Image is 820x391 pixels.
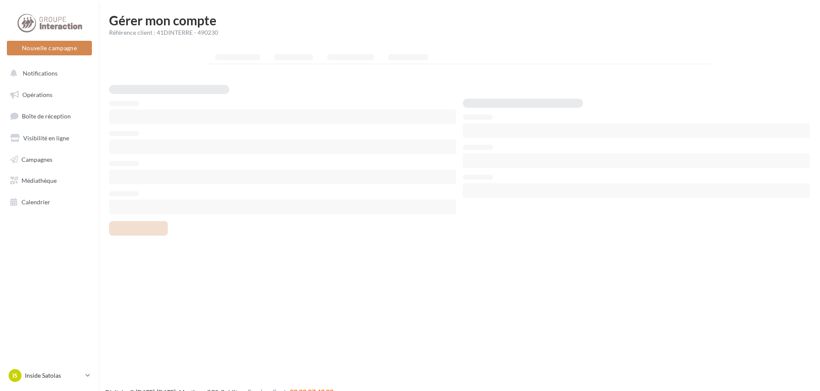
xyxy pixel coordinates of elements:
button: Notifications [5,64,90,82]
a: IS Inside Satolas [7,367,92,384]
a: Campagnes [5,151,94,169]
span: Opérations [22,91,52,98]
a: Boîte de réception [5,107,94,125]
span: Médiathèque [21,177,57,184]
div: Référence client : 41DINTERRE - 490230 [109,28,810,37]
span: Campagnes [21,155,52,163]
span: Calendrier [21,198,50,206]
span: Visibilité en ligne [23,134,69,142]
h1: Gérer mon compte [109,14,810,27]
span: Notifications [23,70,58,77]
a: Opérations [5,86,94,104]
a: Médiathèque [5,172,94,190]
span: Boîte de réception [22,112,71,120]
a: Calendrier [5,193,94,211]
span: IS [12,371,18,380]
p: Inside Satolas [25,371,82,380]
button: Nouvelle campagne [7,41,92,55]
a: Visibilité en ligne [5,129,94,147]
